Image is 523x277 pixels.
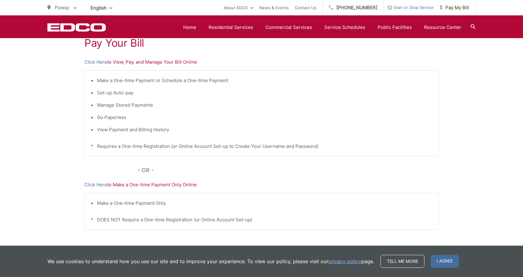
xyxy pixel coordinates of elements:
span: I agree [431,255,459,268]
span: Pay My Bill [440,4,469,11]
span: Poway [55,5,69,10]
span: English [86,2,117,13]
a: Click Here [84,181,107,188]
a: Tell me more [380,255,424,268]
a: Home [183,24,196,31]
p: * DOES NOT Require a One-time Registration (or Online Account Set-up) [91,216,432,224]
li: Set-up Auto-pay [97,89,432,97]
p: We use cookies to understand how you use our site and to improve your experience. To view our pol... [47,258,374,265]
li: View Payment and Billing History [97,126,432,133]
a: Commercial Services [266,24,312,31]
p: to Make a One-time Payment Only Online [84,181,439,188]
a: News & Events [259,4,289,11]
a: Resource Center [424,24,461,31]
a: Service Schedules [324,24,365,31]
li: Go Paperless [97,114,432,121]
a: Residential Services [209,24,253,31]
p: * Requires a One-time Registration (or Online Account Set-up to Create Your Username and Password) [91,143,432,150]
a: Public Facilities [378,24,412,31]
a: EDCD logo. Return to the homepage. [47,23,106,32]
li: Make a One-time Payment or Schedule a One-time Payment [97,77,432,84]
p: - OR - [138,166,439,175]
a: Click Here [84,58,107,66]
a: privacy policy [328,258,361,265]
h1: Pay Your Bill [84,37,439,49]
li: Manage Stored Payments [97,101,432,109]
a: About EDCO [224,4,253,11]
li: Make a One-time Payment Only [97,200,432,207]
a: Contact Us [295,4,316,11]
p: to View, Pay, and Manage Your Bill Online [84,58,439,66]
